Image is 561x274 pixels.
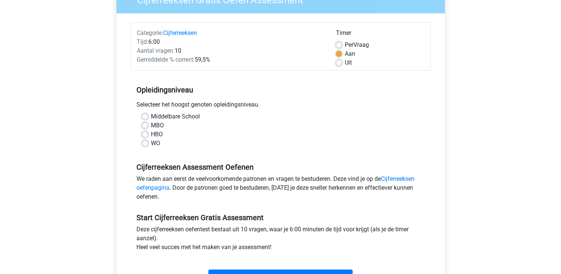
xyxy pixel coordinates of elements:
label: Aan [345,49,355,58]
label: Middelbare School [151,112,200,121]
span: Tijd: [137,38,148,45]
h5: Cijferreeksen Assessment Oefenen [136,163,425,172]
span: Per [345,41,353,48]
span: Aantal vragen: [137,47,175,54]
div: Selecteer het hoogst genoten opleidingsniveau. [131,100,430,112]
div: 6:00 [131,37,330,46]
h5: Opleidingsniveau [136,82,425,97]
span: Categorie: [137,29,163,36]
div: 10 [131,46,330,55]
label: Uit [345,58,352,67]
div: Timer [336,29,425,40]
a: Cijferreeksen [163,29,197,36]
h5: Start Cijferreeksen Gratis Assessment [136,213,425,222]
div: Deze cijferreeksen oefentest bestaat uit 10 vragen, waar je 6:00 minuten de tijd voor krijgt (als... [131,225,430,255]
label: Vraag [345,40,369,49]
span: Gemiddelde % correct: [137,56,195,63]
label: HBO [151,130,163,139]
div: We raden aan eerst de veelvoorkomende patronen en vragen te bestuderen. Deze vind je op de . Door... [131,174,430,204]
label: MBO [151,121,164,130]
label: WO [151,139,160,148]
div: 59,5% [131,55,330,64]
